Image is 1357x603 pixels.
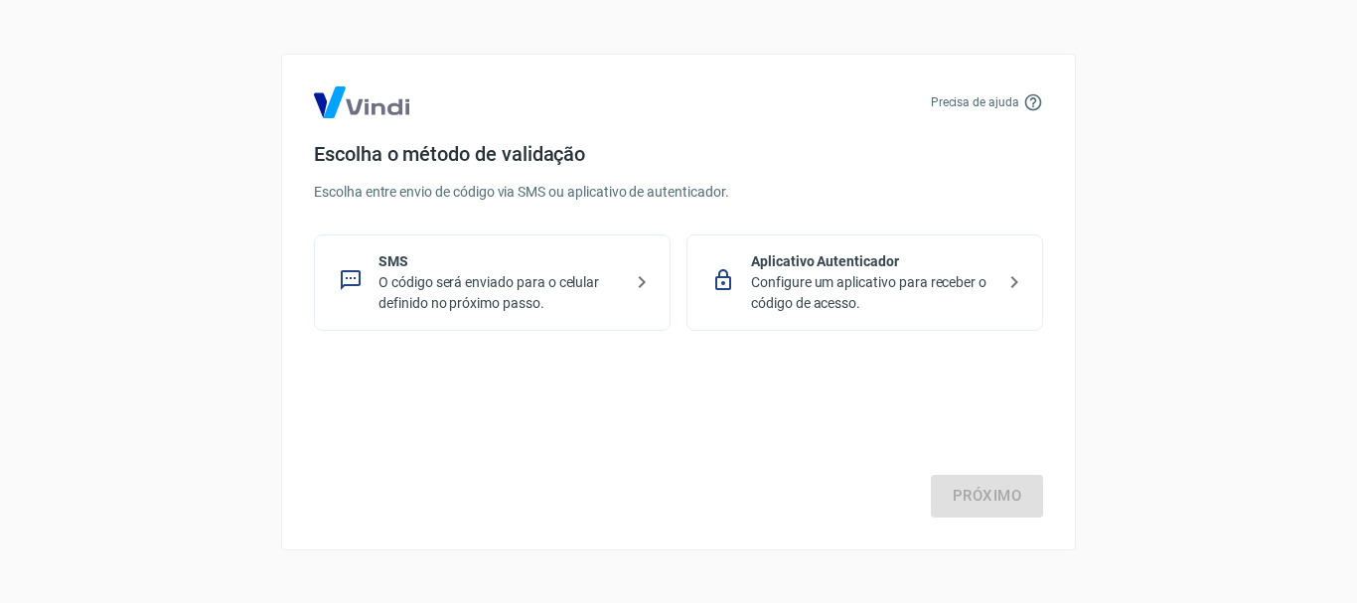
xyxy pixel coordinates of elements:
h4: Escolha o método de validação [314,142,1043,166]
img: Logo Vind [314,86,409,118]
div: SMSO código será enviado para o celular definido no próximo passo. [314,234,671,331]
p: Escolha entre envio de código via SMS ou aplicativo de autenticador. [314,182,1043,203]
p: SMS [378,251,622,272]
p: Precisa de ajuda [931,93,1019,111]
p: O código será enviado para o celular definido no próximo passo. [378,272,622,314]
p: Configure um aplicativo para receber o código de acesso. [751,272,994,314]
div: Aplicativo AutenticadorConfigure um aplicativo para receber o código de acesso. [686,234,1043,331]
p: Aplicativo Autenticador [751,251,994,272]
